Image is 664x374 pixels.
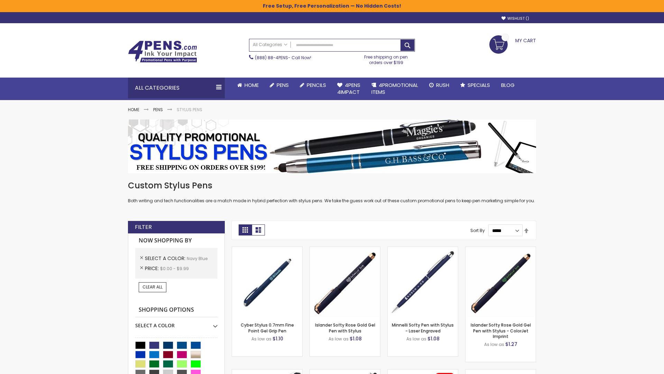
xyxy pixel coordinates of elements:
a: Minnelli Softy Pen with Stylus - Laser Engraved [392,322,454,333]
span: Pens [277,81,289,89]
a: Cyber Stylus 0.7mm Fine Point Gel Grip Pen [241,322,294,333]
div: Free shipping on pen orders over $199 [357,52,415,65]
span: Blog [501,81,515,89]
a: Minnelli Softy Pen with Stylus - Laser Engraved-Navy Blue [388,247,458,252]
span: Home [245,81,259,89]
a: Pens [264,78,294,93]
strong: Grid [239,224,252,235]
a: Islander Softy Rose Gold Gel Pen with Stylus-Navy Blue [310,247,380,252]
span: Select A Color [145,255,187,262]
span: $1.08 [427,335,440,342]
span: Clear All [142,284,163,290]
strong: Now Shopping by [135,233,218,248]
span: Navy Blue [187,256,207,261]
strong: Stylus Pens [177,107,202,113]
a: Rush [424,78,455,93]
a: Specials [455,78,496,93]
a: 4PROMOTIONALITEMS [366,78,424,100]
div: All Categories [128,78,225,98]
a: Islander Softy Rose Gold Gel Pen with Stylus - ColorJet Imprint [471,322,531,339]
a: Wishlist [501,16,529,21]
span: All Categories [253,42,287,47]
a: Home [128,107,139,113]
span: $1.27 [505,341,517,348]
div: Select A Color [135,317,218,329]
h1: Custom Stylus Pens [128,180,536,191]
strong: Filter [135,223,152,231]
span: $0.00 - $9.99 [160,266,189,271]
span: Pencils [307,81,326,89]
a: All Categories [249,39,291,51]
a: Islander Softy Rose Gold Gel Pen with Stylus - ColorJet Imprint-Navy Blue [465,247,536,252]
img: Cyber Stylus 0.7mm Fine Point Gel Grip Pen-Navy Blue [232,247,302,317]
span: As low as [251,336,271,342]
span: Specials [468,81,490,89]
img: 4Pens Custom Pens and Promotional Products [128,41,197,63]
span: 4Pens 4impact [337,81,360,96]
span: - Call Now! [255,55,311,61]
img: Stylus Pens [128,119,536,173]
label: Sort By [470,228,485,233]
span: As low as [484,341,504,347]
span: As low as [406,336,426,342]
a: Pencils [294,78,332,93]
a: Home [232,78,264,93]
a: Islander Softy Rose Gold Gel Pen with Stylus [315,322,375,333]
div: Both writing and tech functionalities are a match made in hybrid perfection with stylus pens. We ... [128,180,536,204]
a: Cyber Stylus 0.7mm Fine Point Gel Grip Pen-Navy Blue [232,247,302,252]
a: 4Pens4impact [332,78,366,100]
span: $1.10 [273,335,283,342]
span: 4PROMOTIONAL ITEMS [371,81,418,96]
span: Price [145,265,160,272]
a: Pens [153,107,163,113]
img: Minnelli Softy Pen with Stylus - Laser Engraved-Navy Blue [388,247,458,317]
span: As low as [329,336,349,342]
span: $1.08 [350,335,362,342]
a: Blog [496,78,520,93]
img: Islander Softy Rose Gold Gel Pen with Stylus-Navy Blue [310,247,380,317]
img: Islander Softy Rose Gold Gel Pen with Stylus - ColorJet Imprint-Navy Blue [465,247,536,317]
a: Clear All [139,282,166,292]
span: Rush [436,81,449,89]
strong: Shopping Options [135,303,218,318]
a: (888) 88-4PENS [255,55,288,61]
